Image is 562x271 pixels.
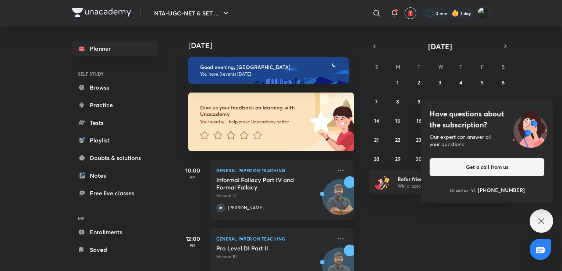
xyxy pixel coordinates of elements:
[216,245,308,252] h5: Pro Level DI Part II
[72,133,157,148] a: Playlist
[452,10,459,17] img: streak
[72,151,157,165] a: Doubts & solutions
[416,117,421,124] abbr: September 16, 2025
[216,166,332,175] p: General Paper on Teaching
[430,158,544,176] button: Get a call from us
[380,41,500,51] button: [DATE]
[476,95,488,107] button: September 12, 2025
[371,115,383,126] button: September 14, 2025
[72,225,157,239] a: Enrollments
[413,115,425,126] button: September 16, 2025
[502,79,505,86] abbr: September 6, 2025
[507,108,553,148] img: ttu_illustration_new.svg
[413,134,425,145] button: September 23, 2025
[371,134,383,145] button: September 21, 2025
[455,95,467,107] button: September 11, 2025
[395,117,400,124] abbr: September 15, 2025
[416,136,421,143] abbr: September 23, 2025
[72,80,157,95] a: Browse
[374,155,379,162] abbr: September 28, 2025
[434,95,446,107] button: September 10, 2025
[430,133,544,148] div: Our expert can answer all your questions
[480,98,484,105] abbr: September 12, 2025
[392,95,403,107] button: September 8, 2025
[200,64,342,71] h6: Good evening, [GEOGRAPHIC_DATA]
[417,79,420,86] abbr: September 2, 2025
[449,187,468,194] p: Or call us
[72,98,157,112] a: Practice
[470,186,525,194] a: [PHONE_NUMBER]
[497,76,509,88] button: September 6, 2025
[72,212,157,225] h6: ME
[72,8,131,17] img: Company Logo
[72,115,157,130] a: Tests
[216,192,332,199] p: Session 27
[72,41,157,56] a: Planner
[374,117,379,124] abbr: September 14, 2025
[188,57,349,84] img: evening
[72,8,131,19] a: Company Logo
[396,79,399,86] abbr: September 1, 2025
[477,7,490,19] img: Varsha V
[430,108,544,130] h4: Have questions about the subscription?
[438,63,443,70] abbr: Wednesday
[371,95,383,107] button: September 7, 2025
[502,63,505,70] abbr: Saturday
[150,6,235,21] button: NTA-UGC-NET & SET ...
[178,243,207,247] p: PM
[323,183,358,218] img: Avatar
[396,98,399,105] abbr: September 8, 2025
[392,153,403,165] button: September 29, 2025
[374,136,379,143] abbr: September 21, 2025
[375,63,378,70] abbr: Sunday
[398,183,488,189] p: Win a laptop, vouchers & more
[396,63,400,70] abbr: Monday
[216,234,332,243] p: General Paper on Teaching
[375,98,378,105] abbr: September 7, 2025
[398,175,488,183] h6: Refer friends
[437,98,442,105] abbr: September 10, 2025
[481,63,484,70] abbr: Friday
[501,98,506,105] abbr: September 13, 2025
[455,76,467,88] button: September 4, 2025
[228,205,264,211] p: [PERSON_NAME]
[200,71,342,77] p: You have 3 events [DATE]
[395,136,400,143] abbr: September 22, 2025
[459,98,463,105] abbr: September 11, 2025
[72,168,157,183] a: Notes
[417,98,420,105] abbr: September 9, 2025
[392,115,403,126] button: September 15, 2025
[216,176,308,191] h5: Informal Fallacy Part IV and Formal Fallacy
[72,68,157,80] h6: SELF STUDY
[285,93,354,151] img: feedback_image
[392,134,403,145] button: September 22, 2025
[392,76,403,88] button: September 1, 2025
[178,166,207,175] h5: 10:00
[478,186,525,194] h6: [PHONE_NUMBER]
[200,104,307,118] h6: Give us your feedback on learning with Unacademy
[438,79,441,86] abbr: September 3, 2025
[413,153,425,165] button: September 30, 2025
[459,63,462,70] abbr: Thursday
[200,119,307,125] p: Your word will help make Unacademy better
[178,175,207,179] p: AM
[497,95,509,107] button: September 13, 2025
[395,155,401,162] abbr: September 29, 2025
[72,242,157,257] a: Saved
[413,95,425,107] button: September 9, 2025
[428,41,452,51] span: [DATE]
[459,79,462,86] abbr: September 4, 2025
[434,76,446,88] button: September 3, 2025
[407,10,414,17] img: avatar
[371,153,383,165] button: September 28, 2025
[481,79,484,86] abbr: September 5, 2025
[417,63,420,70] abbr: Tuesday
[375,175,390,189] img: referral
[216,253,332,260] p: Session 10
[413,76,425,88] button: September 2, 2025
[416,155,422,162] abbr: September 30, 2025
[476,76,488,88] button: September 5, 2025
[405,7,416,19] button: avatar
[178,234,207,243] h5: 12:00
[188,41,361,50] h4: [DATE]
